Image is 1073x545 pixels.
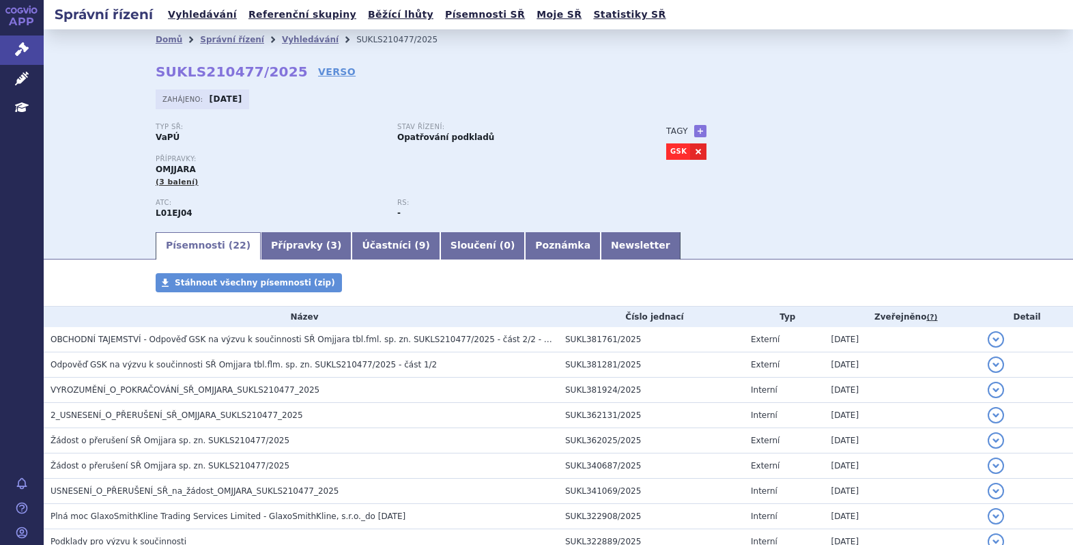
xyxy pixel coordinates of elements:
td: SUKL381281/2025 [558,352,744,378]
span: Externí [751,436,779,445]
th: Název [44,307,558,327]
a: GSK [666,143,690,160]
span: VYROZUMĚNÍ_O_POKRAČOVÁNÍ_SŘ_OMJJARA_SUKLS210477_2025 [51,385,319,395]
a: Referenční skupiny [244,5,360,24]
p: Přípravky: [156,155,639,163]
p: Typ SŘ: [156,123,384,131]
button: detail [988,331,1004,348]
span: (3 balení) [156,178,199,186]
td: [DATE] [825,504,982,529]
a: Poznámka [525,232,601,260]
th: Typ [744,307,825,327]
button: detail [988,357,1004,373]
a: VERSO [318,65,356,79]
td: SUKL322908/2025 [558,504,744,529]
span: 2_USNESENÍ_O_PŘERUŠENÍ_SŘ_OMJJARA_SUKLS210477_2025 [51,410,303,420]
p: Stav řízení: [397,123,625,131]
td: [DATE] [825,378,982,403]
a: + [694,125,706,137]
span: OMJJARA [156,165,196,174]
a: Písemnosti SŘ [441,5,529,24]
button: detail [988,382,1004,398]
span: 0 [504,240,511,251]
span: Interní [751,486,777,496]
span: Odpověď GSK na výzvu k součinnosti SŘ Omjjara tbl.flm. sp. zn. SUKLS210477/2025 - část 1/2 [51,360,437,369]
td: [DATE] [825,479,982,504]
span: Stáhnout všechny písemnosti (zip) [175,278,335,288]
a: Sloučení (0) [440,232,525,260]
a: Běžící lhůty [364,5,438,24]
td: SUKL340687/2025 [558,453,744,479]
td: SUKL362025/2025 [558,428,744,453]
span: Interní [751,512,777,521]
a: Vyhledávání [282,35,339,44]
p: ATC: [156,199,384,207]
span: Plná moc GlaxoSmithKline Trading Services Limited - GlaxoSmithKline, s.r.o._do 28.5.2026 [51,512,405,521]
button: detail [988,483,1004,499]
button: detail [988,407,1004,423]
span: USNESENÍ_O_PŘERUŠENÍ_SŘ_na_žádost_OMJJARA_SUKLS210477_2025 [51,486,339,496]
span: Žádost o přerušení SŘ Omjjara sp. zn. SUKLS210477/2025 [51,436,289,445]
td: [DATE] [825,453,982,479]
li: SUKLS210477/2025 [356,29,455,50]
a: Vyhledávání [164,5,241,24]
strong: Opatřování podkladů [397,132,494,142]
button: detail [988,508,1004,525]
td: [DATE] [825,327,982,352]
a: Newsletter [601,232,681,260]
span: Zahájeno: [162,94,205,104]
th: Zveřejněno [825,307,982,327]
td: [DATE] [825,403,982,428]
span: Externí [751,335,779,344]
th: Detail [981,307,1073,327]
span: Žádost o přerušení SŘ Omjjara sp. zn. SUKLS210477/2025 [51,461,289,471]
button: detail [988,458,1004,474]
a: Stáhnout všechny písemnosti (zip) [156,273,342,292]
span: Externí [751,461,779,471]
h2: Správní řízení [44,5,164,24]
a: Moje SŘ [532,5,586,24]
td: [DATE] [825,428,982,453]
strong: - [397,208,401,218]
a: Písemnosti (22) [156,232,261,260]
strong: SUKLS210477/2025 [156,64,308,80]
strong: MOMELOTINIB [156,208,192,218]
button: detail [988,432,1004,449]
td: SUKL341069/2025 [558,479,744,504]
span: 3 [330,240,337,251]
span: 9 [419,240,426,251]
a: Přípravky (3) [261,232,352,260]
a: Účastníci (9) [352,232,440,260]
span: Interní [751,410,777,420]
td: SUKL381924/2025 [558,378,744,403]
a: Správní řízení [200,35,264,44]
td: [DATE] [825,352,982,378]
span: 22 [233,240,246,251]
p: RS: [397,199,625,207]
h3: Tagy [666,123,688,139]
strong: [DATE] [210,94,242,104]
span: OBCHODNÍ TAJEMSTVÍ - Odpověď GSK na výzvu k součinnosti SŘ Omjjara tbl.fml. sp. zn. SUKLS210477/2... [51,335,635,344]
td: SUKL362131/2025 [558,403,744,428]
strong: VaPÚ [156,132,180,142]
th: Číslo jednací [558,307,744,327]
td: SUKL381761/2025 [558,327,744,352]
a: Statistiky SŘ [589,5,670,24]
a: Domů [156,35,182,44]
abbr: (?) [926,313,937,322]
span: Interní [751,385,777,395]
span: Externí [751,360,779,369]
